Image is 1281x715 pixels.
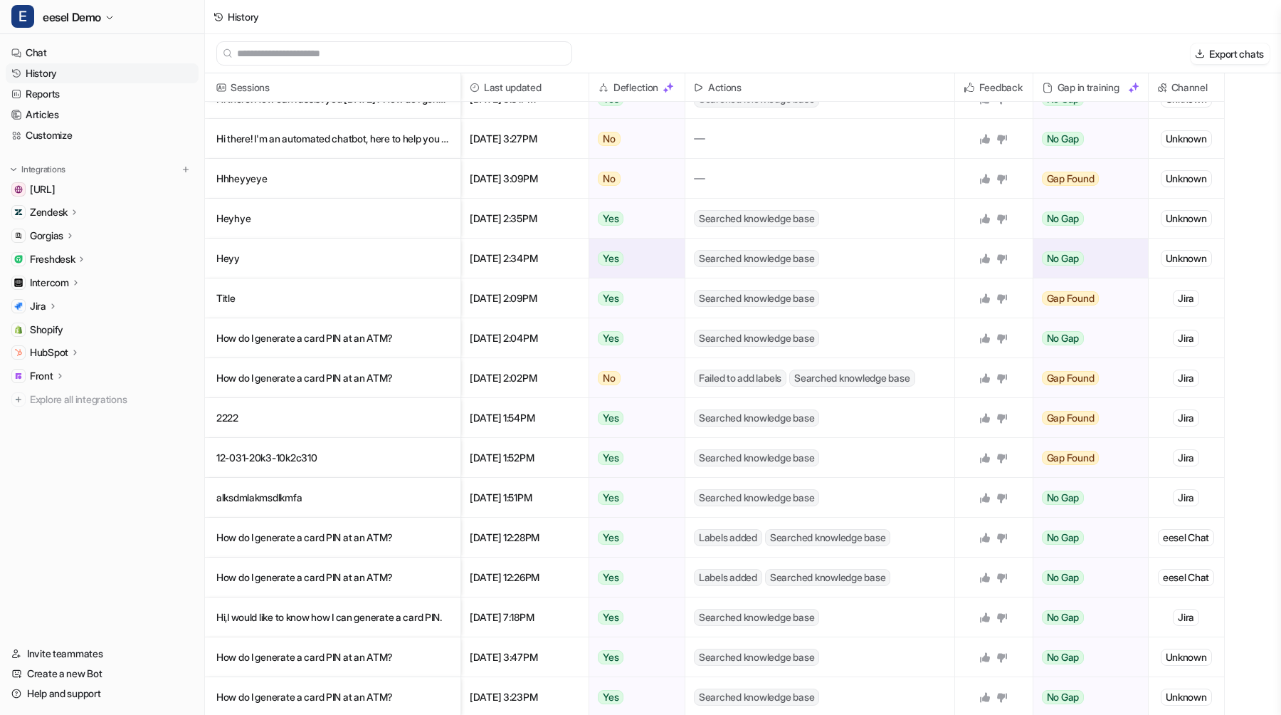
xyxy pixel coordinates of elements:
[467,597,583,637] span: [DATE] 7:18PM
[589,318,677,358] button: Yes
[694,449,819,466] span: Searched knowledge base
[589,398,677,438] button: Yes
[1039,73,1142,102] div: Gap in training
[1033,518,1139,558] button: No Gap
[1173,449,1199,466] div: Jira
[181,165,191,174] img: menu_add.svg
[589,597,677,637] button: Yes
[1042,531,1085,545] span: No Gap
[1033,119,1139,159] button: No Gap
[598,531,623,545] span: Yes
[30,182,56,197] span: [URL]
[14,231,23,240] img: Gorgias
[467,558,583,597] span: [DATE] 12:26PM
[694,609,819,626] span: Searched knowledge base
[1042,331,1085,345] span: No Gap
[789,370,914,387] span: Searched knowledge base
[694,569,762,586] span: Labels added
[216,159,449,199] p: Hhheyyeye
[216,558,449,597] p: How do I generate a card PIN at an ATM?
[30,369,53,383] p: Front
[30,229,63,243] p: Gorgias
[14,255,23,263] img: Freshdesk
[1042,92,1085,106] span: No Gap
[694,250,819,267] span: Searched knowledge base
[598,690,623,704] span: Yes
[1173,330,1199,347] div: Jira
[1161,210,1212,227] div: Unknown
[589,199,677,239] button: Yes
[1154,73,1218,102] span: Channel
[589,159,677,199] button: No
[589,119,677,159] button: No
[30,299,46,313] p: Jira
[6,179,199,199] a: docs.eesel.ai[URL]
[467,318,583,358] span: [DATE] 2:04PM
[598,291,623,306] span: Yes
[1042,650,1085,664] span: No Gap
[1033,398,1139,438] button: Gap Found
[6,684,199,704] a: Help and support
[467,518,583,558] span: [DATE] 12:28PM
[694,689,819,706] span: Searched knowledge base
[1042,491,1085,505] span: No Gap
[216,637,449,677] p: How do I generate a card PIN at an ATM?
[228,9,259,24] div: History
[467,278,583,318] span: [DATE] 2:09PM
[765,529,890,546] span: Searched knowledge base
[14,348,23,357] img: HubSpot
[1173,489,1199,506] div: Jira
[6,664,199,684] a: Create a new Bot
[1033,278,1139,318] button: Gap Found
[467,398,583,438] span: [DATE] 1:54PM
[1161,250,1212,267] div: Unknown
[1191,43,1270,64] button: Export chats
[1033,637,1139,677] button: No Gap
[216,438,449,478] p: 12-031-20k3-10k2c310
[216,199,449,239] p: Heyhye
[14,302,23,310] img: Jira
[6,644,199,664] a: Invite teammates
[467,73,583,102] span: Last updated
[1033,358,1139,398] button: Gap Found
[211,73,455,102] span: Sessions
[694,409,819,427] span: Searched knowledge base
[467,438,583,478] span: [DATE] 1:52PM
[30,205,68,219] p: Zendesk
[694,210,819,227] span: Searched knowledge base
[589,637,677,677] button: Yes
[589,438,677,478] button: Yes
[694,529,762,546] span: Labels added
[1042,411,1100,425] span: Gap Found
[598,570,623,585] span: Yes
[1158,529,1214,546] div: eesel Chat
[589,518,677,558] button: Yes
[1042,251,1085,266] span: No Gap
[589,278,677,318] button: Yes
[694,370,786,387] span: Failed to add labels
[694,649,819,666] span: Searched knowledge base
[1042,610,1085,625] span: No Gap
[1033,438,1139,478] button: Gap Found
[765,569,890,586] span: Searched knowledge base
[1161,689,1212,706] div: Unknown
[216,119,449,159] p: Hi there! I'm an automated chatbot, here to help you with anything you need. How
[1033,239,1139,278] button: No Gap
[1158,569,1214,586] div: eesel Chat
[589,239,677,278] button: Yes
[14,208,23,216] img: Zendesk
[216,478,449,518] p: alksdmlakmsdlkmfa
[708,73,742,102] h2: Actions
[598,132,621,146] span: No
[21,164,65,175] p: Integrations
[598,610,623,625] span: Yes
[598,212,623,226] span: Yes
[598,251,623,266] span: Yes
[14,372,23,380] img: Front
[30,252,75,266] p: Freshdesk
[30,345,68,360] p: HubSpot
[1042,690,1085,704] span: No Gap
[589,558,677,597] button: Yes
[589,478,677,518] button: Yes
[1042,291,1100,306] span: Gap Found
